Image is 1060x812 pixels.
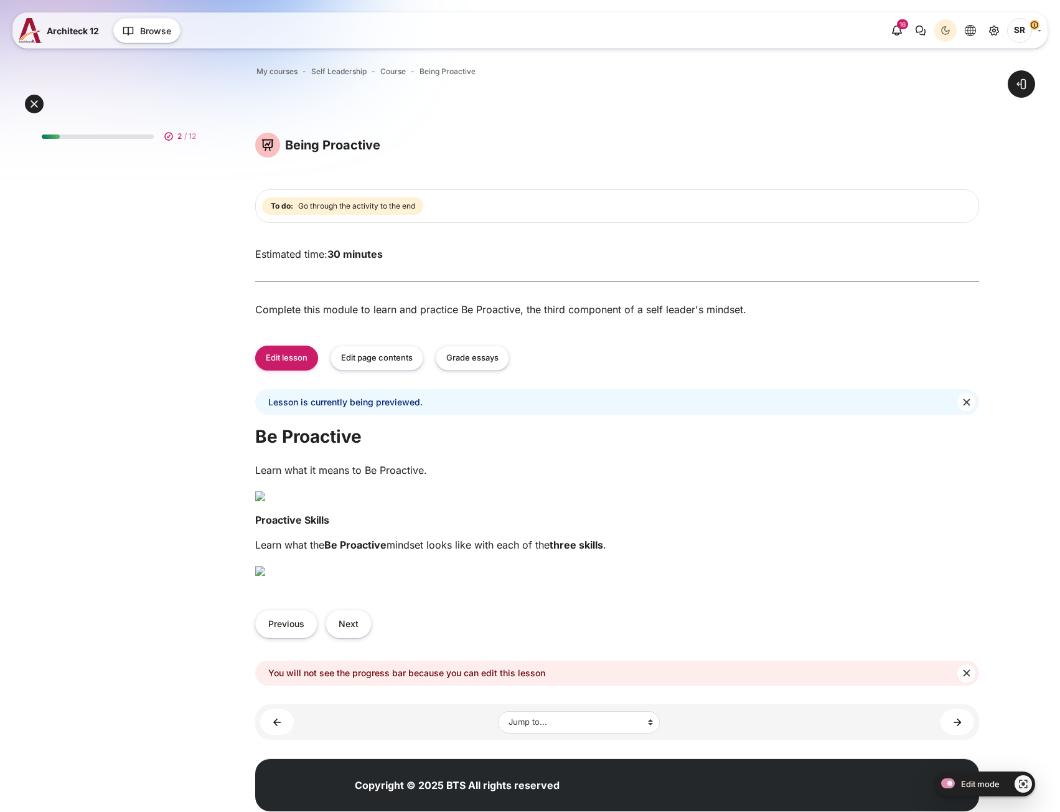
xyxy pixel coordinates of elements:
[255,566,265,576] img: image%20%284%29.png
[19,18,104,43] a: A12 A12 Architeck 12
[113,18,181,43] button: Browse
[42,135,60,139] div: 16%
[550,539,603,551] strong: three skills
[255,133,979,740] section: Content
[886,19,908,42] div: Show notification window with 16 new notifications
[255,425,979,448] h2: Be Proactive
[285,137,380,153] h4: Being Proactive
[140,24,171,37] span: Browse
[326,610,372,638] button: Next
[324,539,387,551] strong: Be Proactive
[961,779,1000,789] span: Edit mode
[255,610,317,638] button: Previous
[19,18,42,43] img: A12
[331,346,423,371] button: Edit page contents
[255,661,979,686] div: You will not see the progress bar because you can edit this lesson
[47,24,99,37] span: Architeck 12
[420,66,476,77] a: Being Proactive
[436,346,509,371] button: Grade essays
[909,19,932,42] button: There are 0 unread conversations
[184,131,196,142] span: / 12
[959,19,982,42] button: Languages
[260,709,294,735] a: ◄ Activating Points of Power Highlights
[255,302,979,317] div: Complete this module to learn and practice Be Proactive, the third component of a self leader's m...
[355,779,560,791] strong: Copyright © 2025 BTS All rights reserved
[934,19,957,42] button: Light Mode Dark Mode
[1015,775,1032,793] a: Show/Hide - Region
[1007,18,1041,43] a: User menu
[255,514,329,526] strong: Proactive Skills
[255,389,979,415] div: Lesson is currently being previewed.
[1007,18,1032,43] span: Songklod Riraroengjaratsaeng
[255,537,979,552] p: Learn what the mindset looks like with each of the .
[271,201,293,212] strong: To do:
[255,346,318,371] button: Edit lesson
[311,66,367,77] a: Self Leadership
[298,201,415,212] span: Go through the activity to the end
[32,118,211,149] a: 2 / 12
[940,709,974,735] a: Being Proactive Highlights ►
[246,247,988,262] div: Estimated time:
[255,463,979,478] p: Learn what it means to Be Proactive.
[256,66,298,77] a: My courses
[177,131,182,142] span: 2
[897,19,908,29] div: 16
[936,21,955,40] div: Dark Mode
[327,248,383,260] strong: 30 minutes
[255,491,265,501] img: image%20%283%29.png
[380,66,406,77] a: Course
[262,195,426,217] div: Completion requirements for Being Proactive
[255,64,979,80] nav: Navigation bar
[983,19,1005,42] a: Site administration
